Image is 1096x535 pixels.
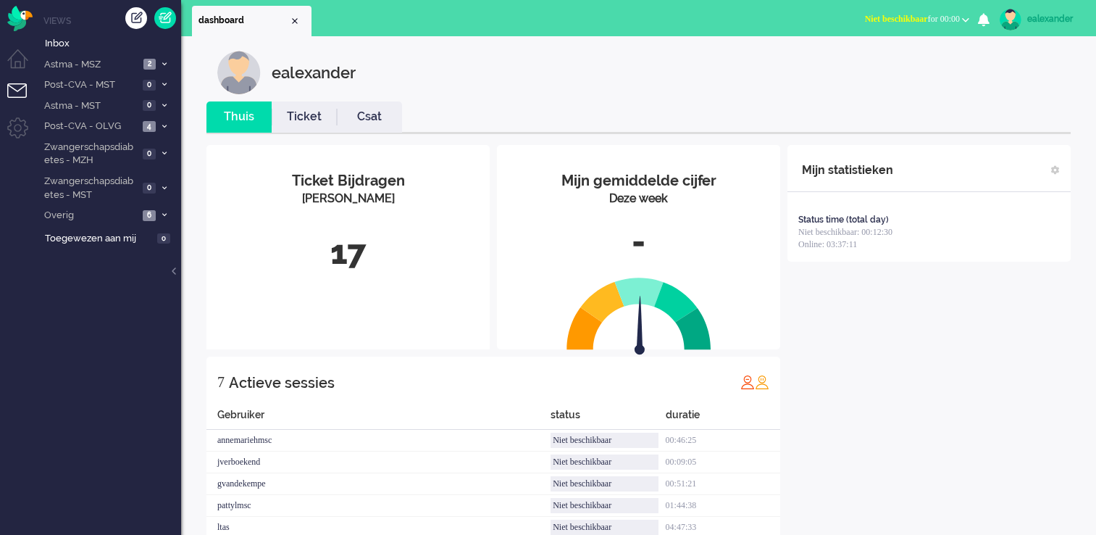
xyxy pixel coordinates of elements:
[1000,9,1021,30] img: avatar
[198,14,289,27] span: dashboard
[43,14,181,27] li: Views
[551,433,658,448] div: Niet beschikbaar
[45,37,181,51] span: Inbox
[206,109,272,125] a: Thuis
[217,170,479,191] div: Ticket Bijdragen
[272,109,337,125] a: Ticket
[798,214,889,226] div: Status time (total day)
[206,473,551,495] div: gvandekempe
[798,227,892,249] span: Niet beschikbaar: 00:12:30 Online: 03:37:11
[740,375,755,389] img: profile_red.svg
[206,430,551,452] div: annemariehmsc
[289,15,301,27] div: Close tab
[45,232,153,246] span: Toegewezen aan mij
[217,51,261,94] img: customer.svg
[143,210,156,221] span: 6
[192,6,311,36] li: Dashboard
[42,175,138,202] span: Zwangerschapsdiabetes - MST
[42,78,138,92] span: Post-CVA - MST
[143,149,156,159] span: 0
[566,277,711,350] img: semi_circle.svg
[217,368,225,397] div: 7
[125,7,147,29] div: Creëer ticket
[272,101,337,133] li: Ticket
[42,209,138,223] span: Overig
[157,233,170,244] span: 0
[42,141,138,167] span: Zwangerschapsdiabetes - MZH
[508,170,769,191] div: Mijn gemiddelde cijfer
[7,117,40,150] li: Admin menu
[206,495,551,517] div: pattylmsc
[272,51,356,94] div: ealexander
[608,296,671,358] img: arrow.svg
[856,9,978,30] button: Niet beschikbaarfor 00:00
[666,473,780,495] div: 00:51:21
[508,218,769,266] div: -
[1027,12,1082,26] div: ealexander
[666,452,780,473] div: 00:09:05
[229,368,335,397] div: Actieve sessies
[7,83,40,116] li: Tickets menu
[666,495,780,517] div: 01:44:38
[217,191,479,207] div: [PERSON_NAME]
[143,59,156,70] span: 2
[217,229,479,277] div: 17
[551,455,658,470] div: Niet beschikbaar
[42,35,181,51] a: Inbox
[551,476,658,492] div: Niet beschikbaar
[551,407,665,430] div: status
[42,120,138,133] span: Post-CVA - OLVG
[7,49,40,82] li: Dashboard menu
[206,407,551,430] div: Gebruiker
[154,7,176,29] a: Quick Ticket
[551,498,658,513] div: Niet beschikbaar
[143,183,156,194] span: 0
[666,407,780,430] div: duratie
[337,109,402,125] a: Csat
[997,9,1082,30] a: ealexander
[143,80,156,91] span: 0
[802,156,893,185] div: Mijn statistieken
[508,191,769,207] div: Deze week
[856,4,978,36] li: Niet beschikbaarfor 00:00
[42,99,138,113] span: Astma - MST
[143,100,156,111] span: 0
[7,6,33,31] img: flow_omnibird.svg
[337,101,402,133] li: Csat
[206,101,272,133] li: Thuis
[206,452,551,473] div: jverboekend
[42,58,139,72] span: Astma - MSZ
[865,14,960,24] span: for 00:00
[7,9,33,20] a: Omnidesk
[42,230,181,246] a: Toegewezen aan mij 0
[865,14,928,24] span: Niet beschikbaar
[666,430,780,452] div: 00:46:25
[755,375,769,389] img: profile_orange.svg
[143,121,156,132] span: 4
[551,520,658,535] div: Niet beschikbaar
